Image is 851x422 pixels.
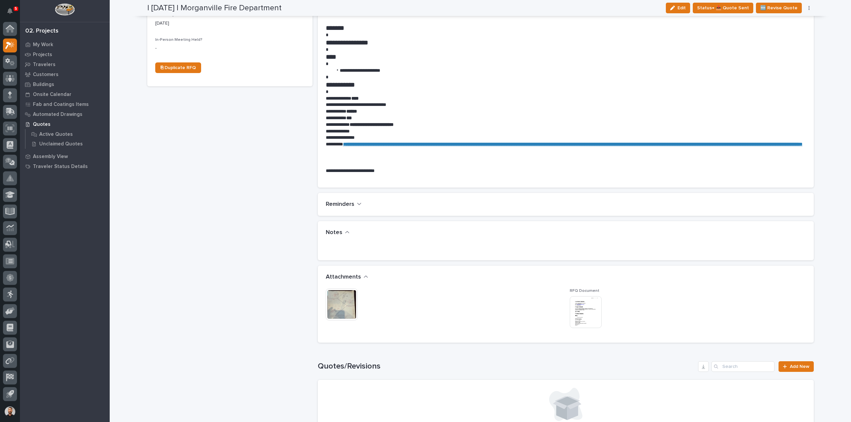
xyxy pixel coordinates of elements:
[711,361,775,372] input: Search
[33,52,52,58] p: Projects
[756,3,802,13] button: 🆕 Revise Quote
[33,154,68,160] p: Assembly View
[155,38,202,42] span: In-Person Meeting Held?
[26,139,110,148] a: Unclaimed Quotes
[33,122,51,127] p: Quotes
[20,40,110,49] a: My Work
[20,59,110,69] a: Travelers
[20,119,110,129] a: Quotes
[326,274,361,281] h2: Attachments
[39,141,83,147] p: Unclaimed Quotes
[33,92,71,98] p: Onsite Calendar
[790,364,809,369] span: Add New
[20,161,110,171] a: Traveler Status Details
[33,164,88,170] p: Traveler Status Details
[155,13,187,17] span: Date Requested
[25,28,59,35] div: 02. Projects
[3,405,17,419] button: users-avatar
[147,3,282,13] h2: | [DATE] | Morganville Fire Department
[161,65,196,70] span: ⎘ Duplicate RFQ
[39,131,73,137] p: Active Quotes
[33,102,89,108] p: Fab and Coatings Items
[20,69,110,79] a: Customers
[15,6,17,11] p: 5
[326,229,342,236] h2: Notes
[760,4,797,12] span: 🆕 Revise Quote
[33,72,59,78] p: Customers
[677,5,686,11] span: Edit
[8,8,17,19] div: Notifications5
[20,151,110,161] a: Assembly View
[155,45,304,52] p: -
[3,4,17,18] button: Notifications
[326,274,368,281] button: Attachments
[33,82,54,88] p: Buildings
[155,20,304,27] p: [DATE]
[155,62,201,73] a: ⎘ Duplicate RFQ
[326,201,362,208] button: Reminders
[693,3,753,13] button: Status→ 📤 Quote Sent
[20,89,110,99] a: Onsite Calendar
[697,4,749,12] span: Status→ 📤 Quote Sent
[666,3,690,13] button: Edit
[20,79,110,89] a: Buildings
[26,129,110,139] a: Active Quotes
[326,201,354,208] h2: Reminders
[33,42,53,48] p: My Work
[55,3,74,16] img: Workspace Logo
[33,62,56,68] p: Travelers
[318,362,696,371] h1: Quotes/Revisions
[326,229,350,236] button: Notes
[33,112,82,118] p: Automated Drawings
[570,289,599,293] span: RFQ Document
[779,361,813,372] a: Add New
[20,109,110,119] a: Automated Drawings
[20,99,110,109] a: Fab and Coatings Items
[20,49,110,59] a: Projects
